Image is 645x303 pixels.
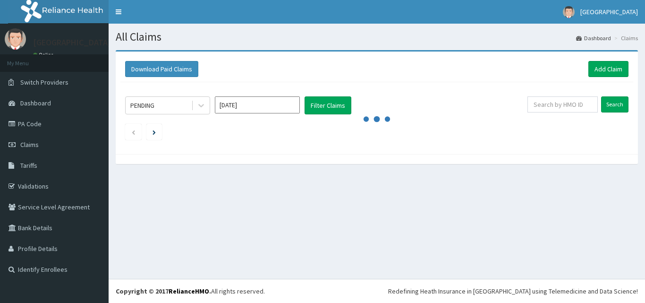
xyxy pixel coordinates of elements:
div: Redefining Heath Insurance in [GEOGRAPHIC_DATA] using Telemedicine and Data Science! [388,286,638,296]
span: Switch Providers [20,78,68,87]
img: User Image [563,6,575,18]
svg: audio-loading [363,105,391,133]
input: Search [601,96,628,113]
span: Claims [20,140,39,149]
div: PENDING [130,101,154,110]
button: Filter Claims [305,96,351,114]
img: User Image [5,28,26,50]
input: Search by HMO ID [527,96,598,113]
button: Download Paid Claims [125,61,198,77]
span: [GEOGRAPHIC_DATA] [580,8,638,16]
span: Dashboard [20,99,51,107]
a: Add Claim [588,61,628,77]
input: Select Month and Year [215,96,300,113]
a: Online [33,52,56,58]
span: Tariffs [20,161,37,170]
a: RelianceHMO [169,287,209,295]
h1: All Claims [116,31,638,43]
strong: Copyright © 2017 . [116,287,211,295]
a: Next page [153,128,156,136]
a: Dashboard [576,34,611,42]
li: Claims [612,34,638,42]
a: Previous page [131,128,136,136]
p: [GEOGRAPHIC_DATA] [33,38,111,47]
footer: All rights reserved. [109,279,645,303]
